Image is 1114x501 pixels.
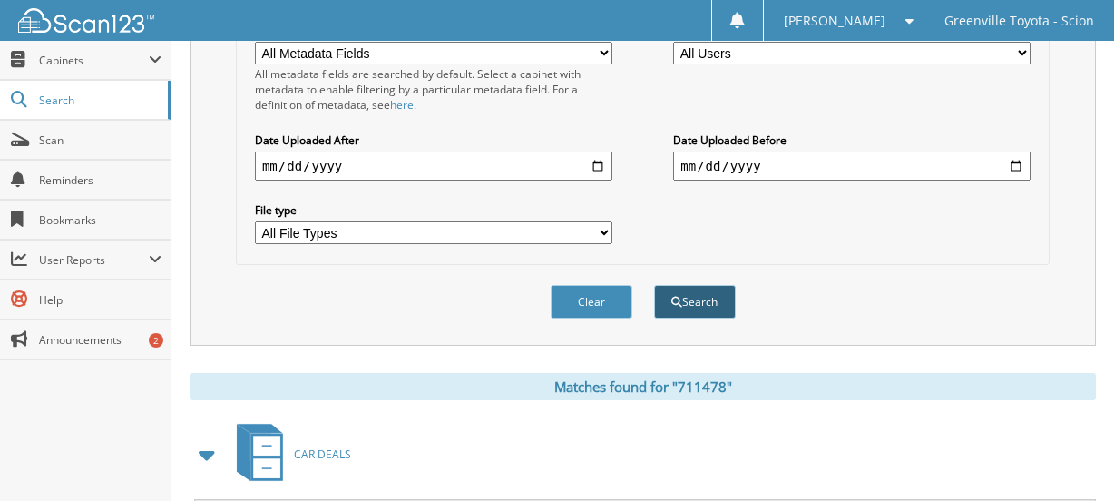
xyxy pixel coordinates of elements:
[39,252,149,268] span: User Reports
[255,152,612,181] input: start
[149,333,163,348] div: 2
[39,212,161,228] span: Bookmarks
[39,133,161,148] span: Scan
[784,15,885,26] span: [PERSON_NAME]
[18,8,154,33] img: scan123-logo-white.svg
[255,202,612,218] label: File type
[551,285,632,319] button: Clear
[654,285,736,319] button: Search
[39,172,161,188] span: Reminders
[673,152,1031,181] input: end
[226,418,351,490] a: CAR DEALS
[39,332,161,348] span: Announcements
[673,133,1031,148] label: Date Uploaded Before
[190,373,1096,400] div: Matches found for "711478"
[255,133,612,148] label: Date Uploaded After
[944,15,1094,26] span: Greenville Toyota - Scion
[39,53,149,68] span: Cabinets
[255,66,612,113] div: All metadata fields are searched by default. Select a cabinet with metadata to enable filtering b...
[39,93,159,108] span: Search
[390,97,414,113] a: here
[294,447,351,462] span: CAR DEALS
[39,292,161,308] span: Help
